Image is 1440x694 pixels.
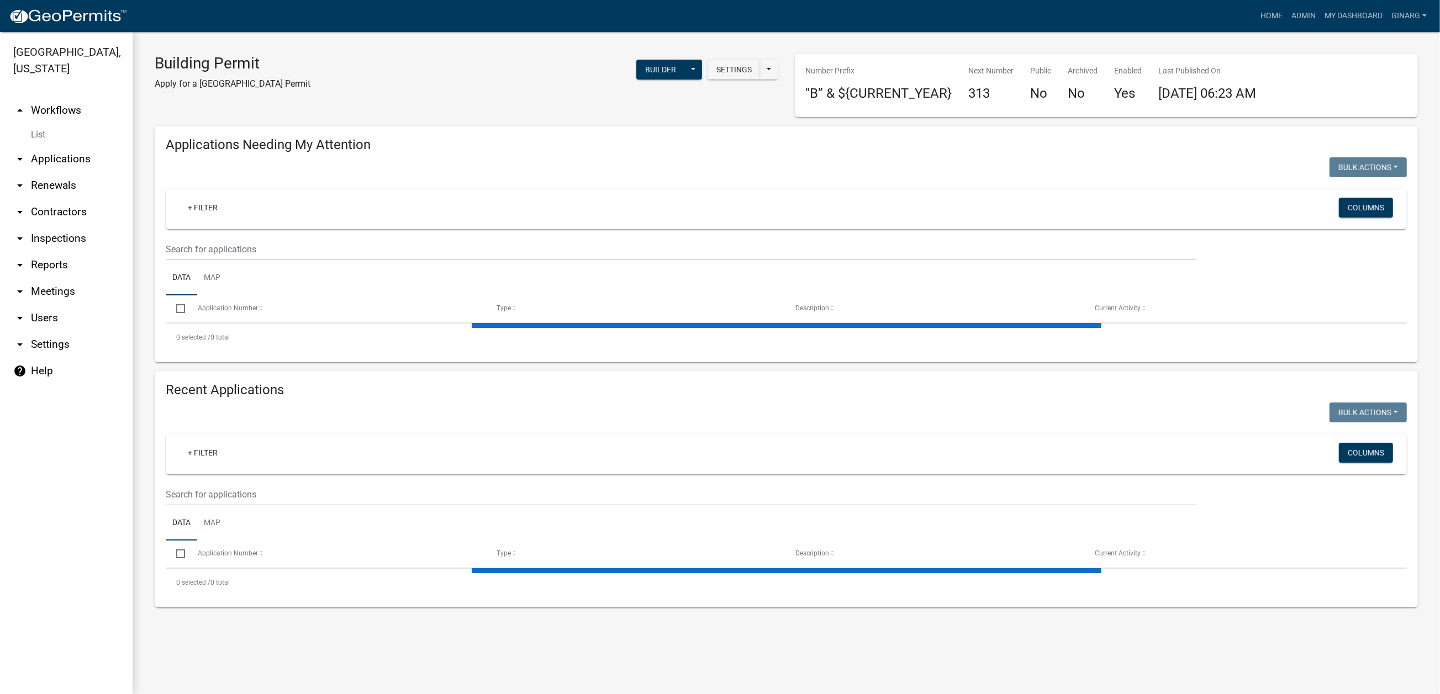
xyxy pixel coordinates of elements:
[13,232,27,245] i: arrow_drop_down
[1287,6,1320,27] a: Admin
[166,382,1407,398] h4: Recent Applications
[1330,402,1407,422] button: Bulk Actions
[1339,443,1393,463] button: Columns
[1159,65,1257,77] p: Last Published On
[1095,304,1141,312] span: Current Activity
[1068,86,1098,102] h4: No
[1330,157,1407,177] button: Bulk Actions
[198,549,258,557] span: Application Number
[636,60,685,80] button: Builder
[13,205,27,219] i: arrow_drop_down
[13,285,27,298] i: arrow_drop_down
[166,569,1407,596] div: 0 total
[795,549,829,557] span: Description
[486,295,785,322] datatable-header-cell: Type
[497,304,511,312] span: Type
[13,311,27,325] i: arrow_drop_down
[1320,6,1387,27] a: My Dashboard
[176,333,210,341] span: 0 selected /
[969,86,1014,102] h4: 313
[166,506,197,541] a: Data
[708,60,761,80] button: Settings
[13,104,27,117] i: arrow_drop_up
[198,304,258,312] span: Application Number
[179,198,226,218] a: + Filter
[1115,86,1142,102] h4: Yes
[166,261,197,296] a: Data
[1031,86,1052,102] h4: No
[1084,541,1383,567] datatable-header-cell: Current Activity
[166,324,1407,351] div: 0 total
[155,77,310,91] p: Apply for a [GEOGRAPHIC_DATA] Permit
[166,483,1197,506] input: Search for applications
[1339,198,1393,218] button: Columns
[785,295,1084,322] datatable-header-cell: Description
[795,304,829,312] span: Description
[13,152,27,166] i: arrow_drop_down
[806,65,952,77] p: Number Prefix
[13,258,27,272] i: arrow_drop_down
[486,541,785,567] datatable-header-cell: Type
[166,137,1407,153] h4: Applications Needing My Attention
[1115,65,1142,77] p: Enabled
[166,541,187,567] datatable-header-cell: Select
[806,86,952,102] h4: "B” & ${CURRENT_YEAR}
[1031,65,1052,77] p: Public
[1256,6,1287,27] a: Home
[785,541,1084,567] datatable-header-cell: Description
[166,295,187,322] datatable-header-cell: Select
[187,541,486,567] datatable-header-cell: Application Number
[187,295,486,322] datatable-header-cell: Application Number
[176,579,210,586] span: 0 selected /
[1095,549,1141,557] span: Current Activity
[1159,86,1257,101] span: [DATE] 06:23 AM
[197,261,227,296] a: Map
[969,65,1014,77] p: Next Number
[179,443,226,463] a: + Filter
[197,506,227,541] a: Map
[497,549,511,557] span: Type
[166,238,1197,261] input: Search for applications
[1387,6,1431,27] a: ginarg
[13,179,27,192] i: arrow_drop_down
[13,338,27,351] i: arrow_drop_down
[1068,65,1098,77] p: Archived
[1084,295,1383,322] datatable-header-cell: Current Activity
[155,54,310,73] h3: Building Permit
[13,364,27,378] i: help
